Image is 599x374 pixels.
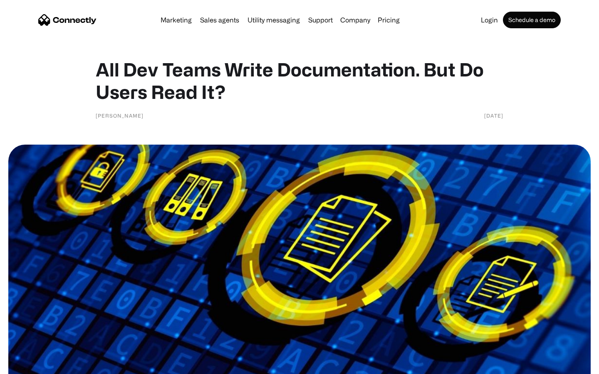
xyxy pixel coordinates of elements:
[96,111,144,120] div: [PERSON_NAME]
[8,359,50,371] aside: Language selected: English
[478,17,501,23] a: Login
[17,359,50,371] ul: Language list
[340,14,370,26] div: Company
[305,17,336,23] a: Support
[244,17,303,23] a: Utility messaging
[484,111,503,120] div: [DATE]
[374,17,403,23] a: Pricing
[197,17,243,23] a: Sales agents
[503,12,561,28] a: Schedule a demo
[157,17,195,23] a: Marketing
[96,58,503,103] h1: All Dev Teams Write Documentation. But Do Users Read It?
